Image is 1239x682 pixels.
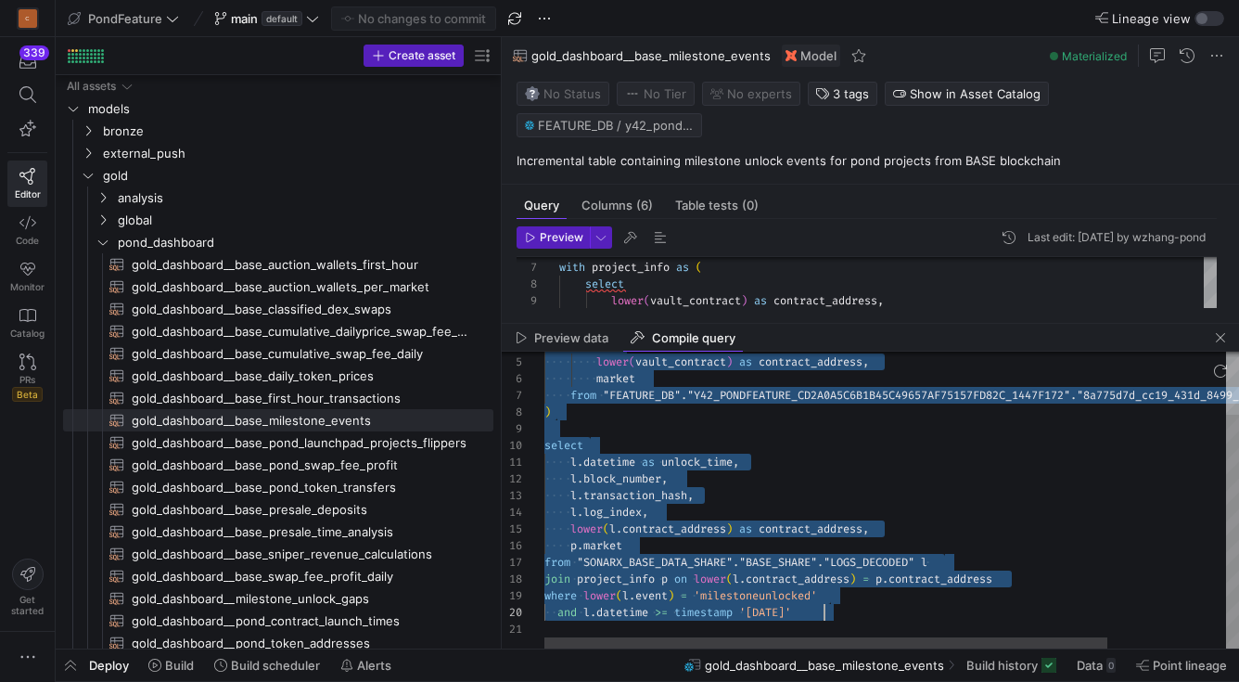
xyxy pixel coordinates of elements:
[705,658,944,673] span: gold_dashboard__base_milestone_events
[132,410,472,431] span: gold_dashboard__base_milestone_events​​​​​​​​​​
[11,594,44,616] span: Get started
[570,455,577,470] span: l
[525,86,601,101] span: No Status
[675,199,759,212] span: Table tests
[583,588,616,603] span: lower
[596,605,648,620] span: datetime
[1062,49,1127,63] span: Materialized
[63,298,493,320] a: gold_dashboard__base_classified_dex_swaps​​​​​​​​​​
[63,498,493,521] a: gold_dashboard__base_presale_deposits​​​​​​​​​​
[733,572,739,586] span: l
[687,488,694,503] span: ,
[63,253,493,276] div: Press SPACE to select this row.
[63,209,493,231] div: Press SPACE to select this row.
[502,487,522,504] div: 13
[140,650,202,681] button: Build
[668,588,674,603] span: )
[63,498,493,521] div: Press SPACE to select this row.
[652,332,735,344] span: Compile query
[525,86,540,101] img: No status
[611,293,644,308] span: lower
[910,86,1041,101] span: Show in Asset Catalog
[577,455,583,470] span: .
[577,572,655,586] span: project_info
[817,555,824,570] span: .
[132,254,472,276] span: gold_dashboard__base_auction_wallets_first_hour​​​​​​​​​​
[517,152,1232,169] p: Incremental table containing milestone unlock events for pond projects from BASE blockchain
[7,253,47,300] a: Monitor
[63,164,493,187] div: Press SPACE to select this row.
[16,235,39,246] span: Code
[132,321,472,342] span: gold_dashboard__base_cumulative_dailyprice_swap_fee_daily​​​​​​​​​​
[132,366,472,387] span: gold_dashboard__base_daily_token_prices​​​​​​​​​​
[681,588,687,603] span: =
[773,293,877,308] span: contract_address
[63,610,493,632] div: Press SPACE to select this row.
[63,142,493,164] div: Press SPACE to select this row.
[63,565,493,587] div: Press SPACE to select this row.
[517,276,537,292] div: 8
[544,555,570,570] span: from
[958,650,1065,681] button: Build history
[63,543,493,565] a: gold_dashboard__base_sniper_revenue_calculations​​​​​​​​​​
[63,387,493,409] a: gold_dashboard__base_first_hour_transactions​​​​​​​​​​
[63,365,493,387] div: Press SPACE to select this row.
[824,555,914,570] span: "LOGS_DECODED"
[694,588,817,603] span: 'milestoneunlocked'
[7,45,47,78] button: 339
[63,565,493,587] a: gold_dashboard__base_swap_fee_profit_daily​​​​​​​​​​
[517,113,702,137] button: FEATURE_DB / y42_pondfeature_main / GOLD_DASHBOARD__BASE_MILESTONE_EVENTS
[517,226,590,249] button: Preview
[103,143,491,164] span: external_push
[726,572,733,586] span: (
[63,587,493,610] div: Press SPACE to select this row.
[617,82,695,106] button: No tierNo Tier
[502,504,522,521] div: 14
[517,292,537,309] div: 9
[1070,388,1077,403] span: .
[592,260,670,275] span: project_info
[577,471,583,486] span: .
[63,387,493,409] div: Press SPACE to select this row.
[635,588,668,603] span: event
[650,293,741,308] span: vault_contract
[63,320,493,342] a: gold_dashboard__base_cumulative_dailyprice_swap_fee_daily​​​​​​​​​​
[19,45,49,60] div: 339
[118,232,491,253] span: pond_dashboard
[132,611,472,632] span: gold_dashboard__pond_contract_launch_times​​​​​​​​​​
[1112,11,1191,26] span: Lineage view
[733,455,739,470] span: ,
[10,281,45,292] span: Monitor
[7,207,47,253] a: Code
[502,554,522,571] div: 17
[603,521,609,536] span: (
[132,299,472,320] span: gold_dashboard__base_classified_dex_swaps​​​​​​​​​​
[1028,231,1206,244] div: Last edit: [DATE] by wzhang-pond
[517,259,537,276] div: 7
[502,604,522,621] div: 20
[583,488,687,503] span: transaction_hash
[132,477,472,498] span: gold_dashboard__base_pond_token_transfers​​​​​​​​​​
[132,499,472,521] span: gold_dashboard__base_presale_deposits​​​​​​​​​​
[517,82,609,106] button: No statusNo Status
[862,572,869,586] span: =
[502,571,522,587] div: 18
[63,476,493,498] a: gold_dashboard__base_pond_token_transfers​​​​​​​​​​
[694,572,726,586] span: lower
[644,293,650,308] span: (
[7,3,47,34] a: C
[882,572,888,586] span: .
[502,437,522,454] div: 10
[103,121,491,142] span: bronze
[10,328,45,339] span: Catalog
[676,260,689,275] span: as
[583,538,622,553] span: market
[262,11,302,26] span: default
[655,605,668,620] span: >=
[63,342,493,365] a: gold_dashboard__base_cumulative_swap_fee_daily​​​​​​​​​​
[364,45,464,67] button: Create asset
[559,260,585,275] span: with
[625,86,640,101] img: No tier
[531,48,771,63] span: gold_dashboard__base_milestone_events
[132,544,472,565] span: gold_dashboard__base_sniper_revenue_calculations​​​​​​​​​​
